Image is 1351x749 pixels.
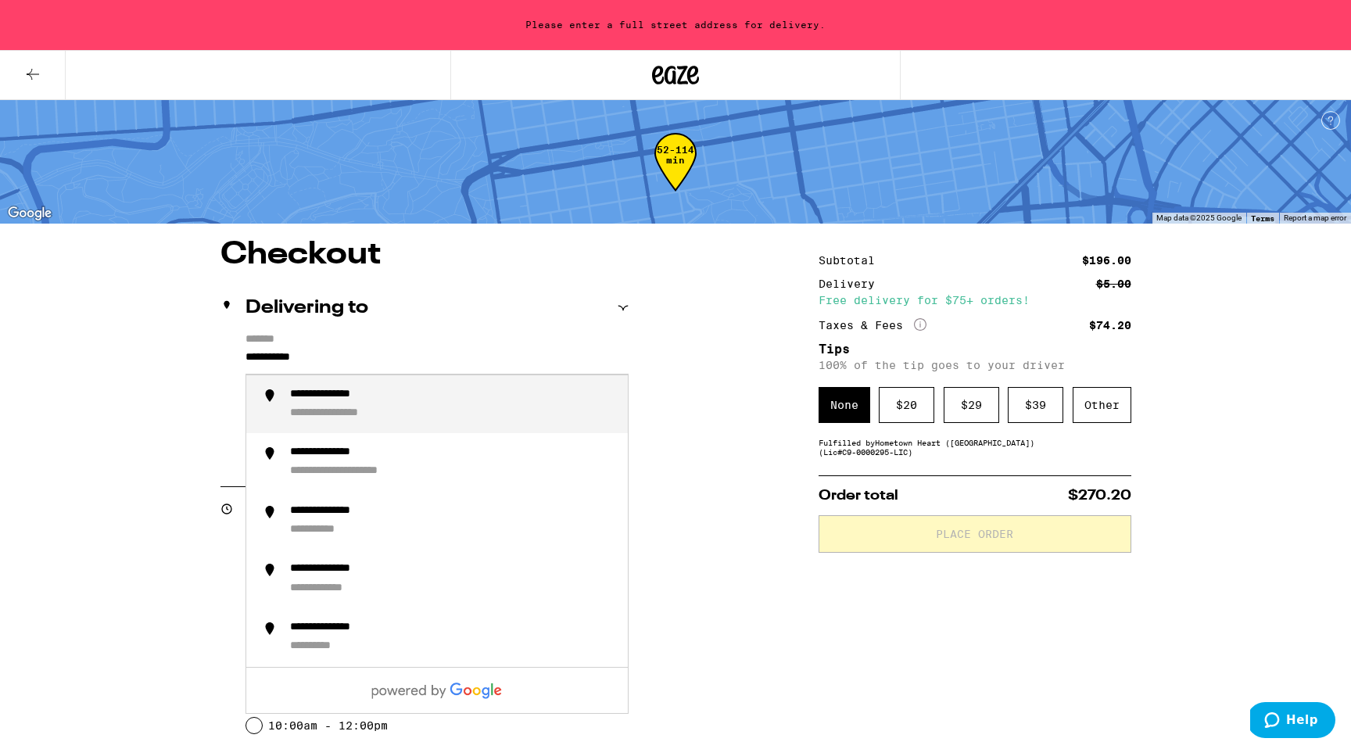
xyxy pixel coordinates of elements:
[819,438,1131,457] div: Fulfilled by Hometown Heart ([GEOGRAPHIC_DATA]) (Lic# C9-0000295-LIC )
[220,239,629,271] h1: Checkout
[245,299,368,317] h2: Delivering to
[819,255,886,266] div: Subtotal
[819,343,1131,356] h5: Tips
[819,387,870,423] div: None
[879,387,934,423] div: $ 20
[1284,213,1346,222] a: Report a map error
[819,515,1131,553] button: Place Order
[1096,278,1131,289] div: $5.00
[4,203,56,224] a: Open this area in Google Maps (opens a new window)
[1068,489,1131,503] span: $270.20
[1008,387,1063,423] div: $ 39
[819,295,1131,306] div: Free delivery for $75+ orders!
[268,719,388,732] label: 10:00am - 12:00pm
[4,203,56,224] img: Google
[1082,255,1131,266] div: $196.00
[819,359,1131,371] p: 100% of the tip goes to your driver
[944,387,999,423] div: $ 29
[654,145,697,203] div: 52-114 min
[1089,320,1131,331] div: $74.20
[819,318,926,332] div: Taxes & Fees
[1250,702,1335,741] iframe: Opens a widget where you can find more information
[1156,213,1242,222] span: Map data ©2025 Google
[1251,213,1274,223] a: Terms
[819,489,898,503] span: Order total
[1073,387,1131,423] div: Other
[936,529,1013,539] span: Place Order
[819,278,886,289] div: Delivery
